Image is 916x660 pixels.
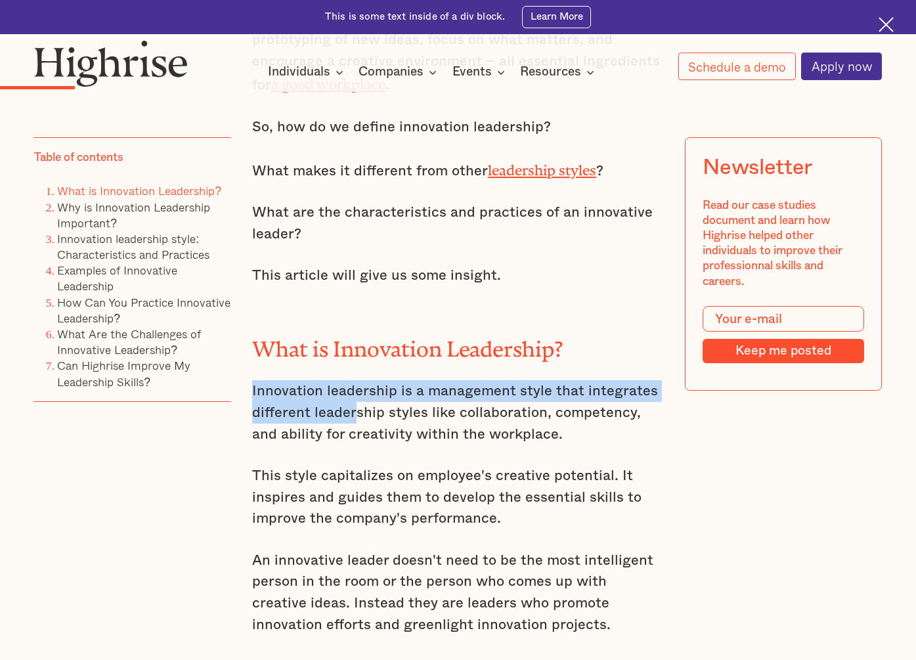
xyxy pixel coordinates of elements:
div: Individuals [268,64,330,80]
p: What are the characteristics and practices of an innovative leader? [252,202,664,244]
p: This style capitalizes on employee's creative potential. It inspires and guides them to develop t... [252,465,664,529]
a: Innovation leadership style: Characteristics and Practices [57,230,209,263]
a: leadership styles [488,162,596,171]
input: Your e-mail [703,306,863,332]
p: An innovative leader doesn't need to be the most intelligent person in the room or the person who... [252,550,664,636]
a: Examples of Innovative Leadership [57,261,177,295]
img: Highrise logo [34,40,187,87]
p: What makes it different from other ? [252,158,664,182]
div: Resources [520,64,598,80]
div: Resources [520,64,581,80]
h2: What is Innovation Leadership? [252,332,664,356]
div: Table of contents [34,150,123,165]
div: Events [452,64,509,80]
p: So, how do we define innovation leadership? [252,116,664,138]
a: Why is Innovation Leadership Important? [57,198,210,231]
form: Modal Form [703,306,863,363]
p: This article will give us some insight. [252,265,664,286]
div: Individuals [268,64,347,80]
a: Apply now [801,53,881,81]
a: Schedule a demo [678,53,795,80]
p: Innovation leadership is a management style that integrates different leadership styles like coll... [252,380,664,445]
input: Keep me posted [703,339,863,363]
div: Companies [359,64,424,80]
div: Companies [359,64,441,80]
div: Events [452,64,492,80]
div: This is some text inside of a div block. [325,11,505,24]
a: What is Innovation Leadership? [57,182,221,200]
a: Can Highrise Improve My Leadership Skills? [57,357,190,390]
a: How Can You Practice Innovative Leadership? [57,294,230,327]
div: Read our case studies document and learn how Highrise helped other individuals to improve their p... [703,197,863,288]
img: Cross icon [879,17,894,32]
a: What Are the Challenges of Innovative Leadership? [57,325,201,359]
a: Learn More [522,6,591,28]
div: Newsletter [703,155,812,180]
